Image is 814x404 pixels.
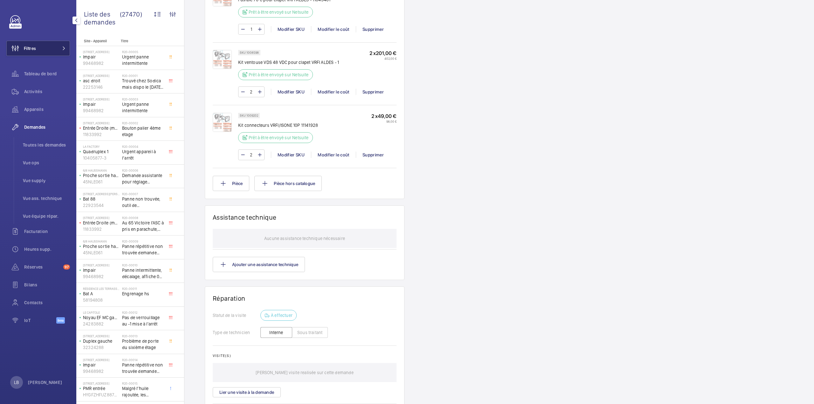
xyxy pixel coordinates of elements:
p: 58194808 [83,297,120,303]
p: [PERSON_NAME] [28,379,62,386]
p: [PERSON_NAME] visite realisée sur cette demande [256,363,354,382]
h2: R20-00010 [122,263,164,267]
span: Activités [24,88,70,95]
p: Impair [83,101,120,107]
p: HYGFZHFUZ88786ERDTFYG23 [83,392,120,398]
h2: R20-00013 [122,334,164,338]
p: 11833992 [83,131,120,138]
span: Panne répétitive non trouvée demande assistance expert technique [122,362,164,374]
p: Prêt à être envoyé sur Netsuite [249,9,309,15]
h2: R20-00005 [122,50,164,54]
span: Demande assistante pour réglage d'opérateurs porte cabine double accès [122,172,164,185]
p: Kit connecteurs VRFI/ISONE 10P 11141928 [238,122,318,128]
h2: R20-00002 [122,121,164,125]
p: [STREET_ADDRESS] [83,358,120,362]
p: 11833992 [83,226,120,232]
span: Vue équipe répar. [23,213,70,219]
p: 98,00 € [371,120,397,123]
p: Quadruplex 1 [83,148,120,155]
span: Urgent appareil à l’arrêt [122,148,164,161]
div: Supprimer [356,26,390,32]
p: SKU 1008598 [240,51,259,54]
p: Impair [83,54,120,60]
p: 2 x 49,00 € [371,113,397,120]
p: 22253146 [83,84,120,90]
h2: R20-00001 [122,74,164,78]
div: Modifier SKU [271,89,311,95]
p: 2 x 201,00 € [369,50,397,57]
span: Vue ass. technique [23,195,70,202]
p: Aucune assistance technique nécessaire [264,229,345,248]
h1: Réparation [213,294,397,302]
span: Bouton palier 4ème etage [122,125,164,138]
span: IoT [24,317,56,324]
p: Impair [83,267,120,273]
p: Prêt à être envoyé sur Netsuite [249,72,309,78]
span: Liste des demandes [84,10,120,26]
p: 45NLE061 [83,179,120,185]
button: Ajouter une assistance technique [213,257,305,272]
span: Engrenage hs [122,291,164,297]
p: Entrée Droite (monte-charge) [83,125,120,131]
button: Pièce hors catalogue [254,176,322,191]
div: Modifier le coût [311,26,356,32]
p: 22923544 [83,202,120,209]
div: Modifier SKU [271,152,311,158]
button: Sous traitant [292,327,328,338]
span: Toutes les demandes [23,142,70,148]
h2: R20-00012 [122,311,164,314]
p: [STREET_ADDRESS] [83,381,120,385]
h1: Assistance technique [213,213,276,221]
h2: R20-00007 [122,192,164,196]
div: Modifier le coût [311,152,356,158]
button: Filtres [6,41,70,56]
button: Pièce [213,176,249,191]
p: Résidence les Terrasse - [STREET_ADDRESS] [83,287,120,291]
p: Site - Appareil [76,39,118,43]
p: 32324288 [83,344,120,351]
span: Au 65 Victoire l'ASC à pris en parachute, toutes les sécu coupé, il est au 3 ème, asc sans machin... [122,220,164,232]
p: Bat A [83,291,120,297]
p: 6/8 Haussmann [83,239,120,243]
p: 99468982 [83,107,120,114]
p: [STREET_ADDRESS] [83,97,120,101]
p: Le Capitole [83,311,120,314]
div: Supprimer [356,152,390,158]
p: [STREET_ADDRESS] [83,50,120,54]
p: À effectuer [271,312,293,318]
p: Prêt à être envoyé sur Netsuite [249,134,309,141]
h2: R20-00014 [122,358,164,362]
p: 45NLE061 [83,250,120,256]
span: Malgré l’huile rajoutée, les vibrations continuent. Prévoir un realignement des guides ? [122,385,164,398]
h2: Visite(s) [213,353,397,358]
p: asc droit [83,78,120,84]
p: [STREET_ADDRESS] [83,74,120,78]
span: Beta [56,317,65,324]
button: Interne [260,327,292,338]
h2: R20-00009 [122,239,164,243]
span: Vue ops [23,160,70,166]
span: Vue supply [23,177,70,184]
span: Heures supp. [24,246,70,252]
h2: R20-00015 [122,381,164,385]
p: 99468982 [83,60,120,66]
p: [STREET_ADDRESS][PERSON_NAME] [83,192,120,196]
p: [STREET_ADDRESS] [83,334,120,338]
span: Appareils [24,106,70,113]
p: 402,00 € [369,57,397,60]
span: Réserves [24,264,61,270]
img: dhAyzjAIjcf-phif9Nzbpq47erKzmEgeIc901EAd806knR4N.png [213,113,232,132]
h2: R20-00004 [122,145,164,148]
p: [STREET_ADDRESS] [83,216,120,220]
h2: R20-00003 [122,97,164,101]
span: Panne intermittente, décalage, affiche 0 au palier alors que l'appareil se trouve au 1er étage, c... [122,267,164,280]
p: PMR entrée [83,385,120,392]
p: [STREET_ADDRESS] [83,263,120,267]
p: Proche sortie hall Pelletier [83,172,120,179]
p: SKU 1009202 [240,114,258,117]
p: Proche sortie hall Pelletier [83,243,120,250]
span: Bilans [24,282,70,288]
span: Filtres [24,45,36,51]
span: Panne répétitive non trouvée demande assistance expert technique [122,243,164,256]
p: Duplex gauche [83,338,120,344]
